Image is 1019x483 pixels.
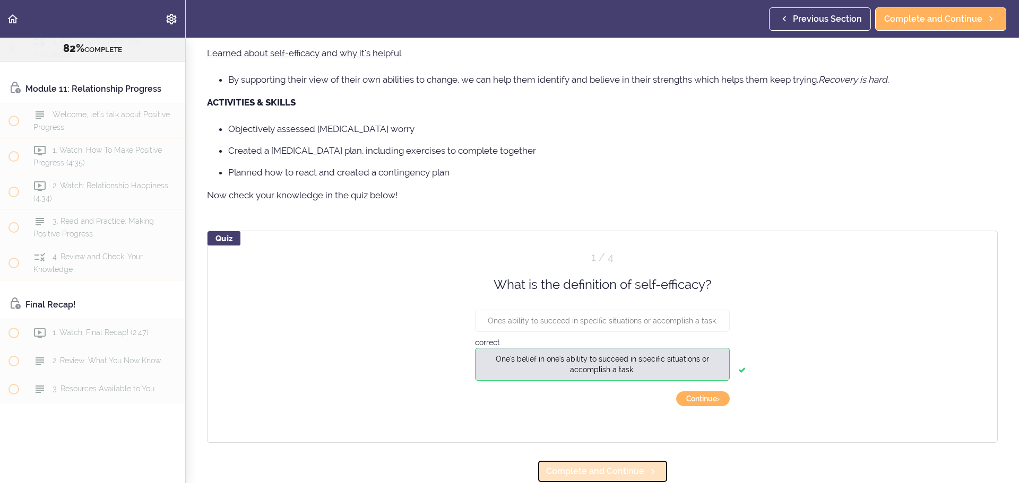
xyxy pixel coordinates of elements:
span: 4. Review and Check: Your Knowledge [33,252,143,273]
span: 3. Read and Practice: Making Positive Progress [33,217,154,238]
button: continue [676,391,730,406]
span: One's belief in one's ability to succeed in specific situations or accomplish a task. [496,355,709,374]
span: Previous Section [793,13,862,25]
div: Quiz [208,231,240,245]
span: 2. Watch: Relationship Happiness (4:34) [33,181,168,202]
span: Ones ability to succeed in specific situations or accomplish a task. [488,317,718,325]
span: Complete and Continue [546,465,644,478]
span: 2. Review: What You Now Know [53,356,161,365]
button: Ones ability to succeed in specific situations or accomplish a task. [475,310,730,332]
li: Planned how to react and created a contingency plan [228,165,998,179]
span: Now check your knowledge in the quiz below! [207,190,398,200]
button: One's belief in one's ability to succeed in specific situations or accomplish a task. [475,348,730,381]
li: By supporting their view of their own abilities to change, we can help them identify and believe ... [228,73,998,86]
span: 1. Watch: How To Make Positive Progress (4:35) [33,146,162,166]
svg: Back to course curriculum [6,13,19,25]
div: COMPLETE [13,42,172,56]
li: Created a [MEDICAL_DATA] plan, including exercises to complete together [228,144,998,157]
svg: Settings Menu [165,13,178,25]
u: Learned about self-efficacy and why it's helpful [207,48,401,58]
span: Complete and Continue [884,13,982,25]
a: Complete and Continue [875,7,1006,31]
a: Previous Section [769,7,871,31]
div: Question 1 out of 4 [475,250,730,265]
li: Objectively assessed [MEDICAL_DATA] worry [228,122,998,136]
div: What is the definition of self-efficacy? [448,276,756,294]
a: Complete and Continue [537,460,668,483]
span: correct [475,338,500,347]
span: 3. Resources Available to You [53,384,154,393]
span: 82% [63,42,84,55]
span: Welcome, let's talk about Positive Progress [33,110,170,131]
em: Recovery is hard. [818,74,889,85]
strong: ACTIVITIES & SKILLS [207,97,296,108]
span: 1. Watch: Final Recap! (2:47) [53,328,149,337]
